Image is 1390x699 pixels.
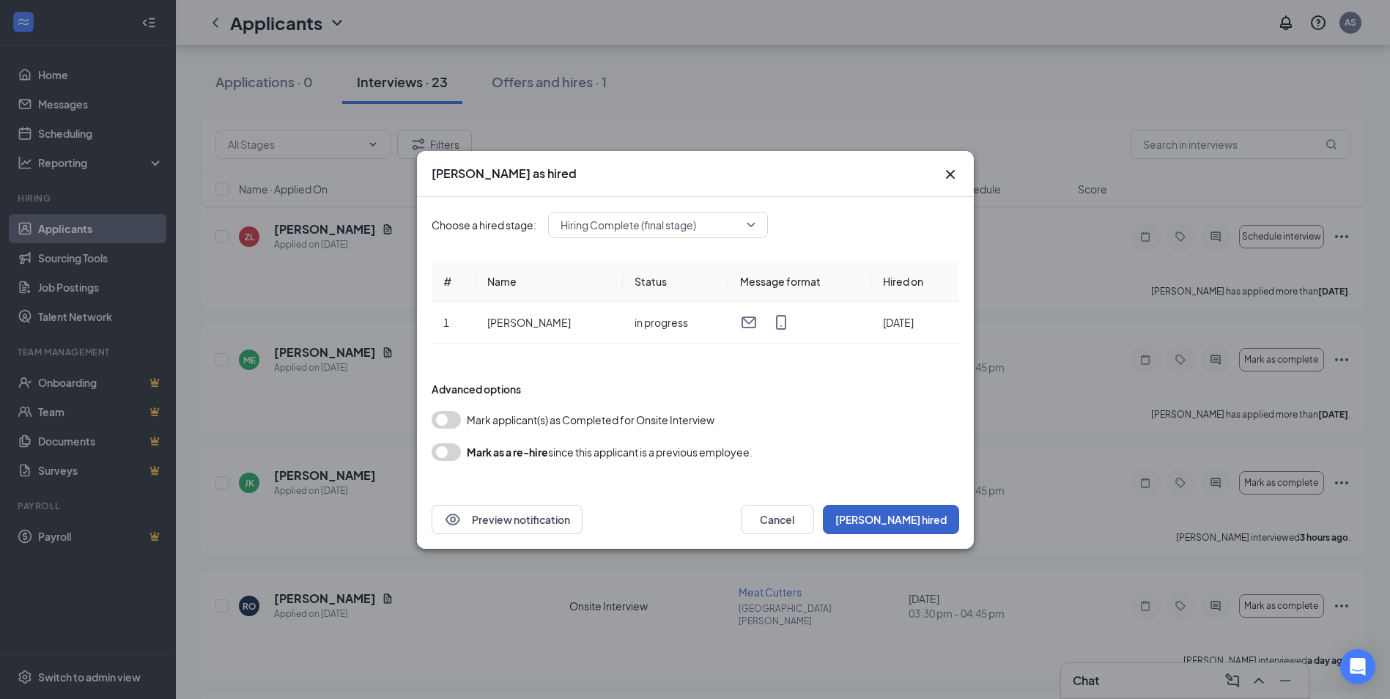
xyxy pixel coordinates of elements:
button: Cancel [741,505,814,534]
span: 1 [443,316,449,329]
td: [DATE] [871,302,959,344]
svg: Cross [942,166,959,183]
td: in progress [623,302,728,344]
th: Name [476,262,623,302]
th: # [432,262,476,302]
button: EyePreview notification [432,505,583,534]
h3: [PERSON_NAME] as hired [432,166,577,182]
th: Hired on [871,262,959,302]
button: Close [942,166,959,183]
b: Mark as a re-hire [467,445,548,459]
th: Message format [728,262,871,302]
th: Status [623,262,728,302]
div: Open Intercom Messenger [1340,649,1375,684]
span: Choose a hired stage: [432,217,536,233]
div: since this applicant is a previous employee. [467,443,753,461]
svg: Email [740,314,758,331]
svg: MobileSms [772,314,790,331]
span: Mark applicant(s) as Completed for Onsite Interview [467,411,714,429]
div: Advanced options [432,382,959,396]
span: Hiring Complete (final stage) [561,214,696,236]
td: [PERSON_NAME] [476,302,623,344]
button: [PERSON_NAME] hired [823,505,959,534]
svg: Eye [444,511,462,528]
